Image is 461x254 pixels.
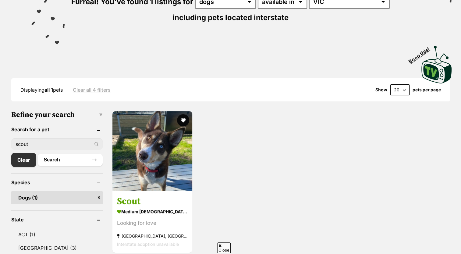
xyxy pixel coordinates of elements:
[421,40,452,85] a: Boop this!
[217,242,231,253] span: Close
[112,191,192,253] a: Scout medium [DEMOGRAPHIC_DATA] Dog Looking for love [GEOGRAPHIC_DATA], [GEOGRAPHIC_DATA] Interst...
[117,196,188,207] h3: Scout
[11,217,103,222] header: State
[408,42,436,64] span: Boop this!
[11,127,103,132] header: Search for a pet
[421,46,452,83] img: PetRescue TV logo
[172,13,289,22] span: including pets located interstate
[11,138,103,150] input: Toby
[11,111,103,119] h3: Refine your search
[413,87,441,92] label: pets per page
[375,87,387,92] span: Show
[177,114,189,126] button: favourite
[117,207,188,216] strong: medium [DEMOGRAPHIC_DATA] Dog
[11,191,103,204] a: Dogs (1)
[11,180,103,185] header: Species
[38,154,103,166] button: Search
[73,87,111,93] a: Clear all 4 filters
[44,87,53,93] strong: all 1
[20,87,63,93] span: Displaying pets
[112,111,192,191] img: Scout - Kelpie x Siberian Husky Dog
[117,219,188,227] div: Looking for love
[117,242,179,247] span: Interstate adoption unavailable
[117,232,188,240] strong: [GEOGRAPHIC_DATA], [GEOGRAPHIC_DATA]
[11,153,36,167] a: Clear
[11,228,103,241] a: ACT (1)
